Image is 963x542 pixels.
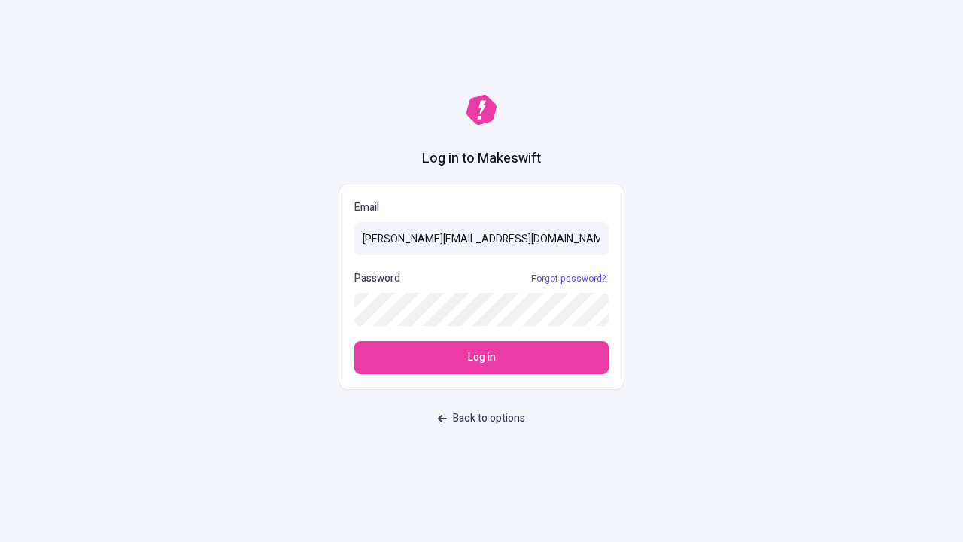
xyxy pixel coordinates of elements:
[354,222,609,255] input: Email
[429,405,534,432] button: Back to options
[354,199,609,216] p: Email
[422,149,541,169] h1: Log in to Makeswift
[468,349,496,366] span: Log in
[453,410,525,427] span: Back to options
[528,273,609,285] a: Forgot password?
[354,341,609,374] button: Log in
[354,270,400,287] p: Password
